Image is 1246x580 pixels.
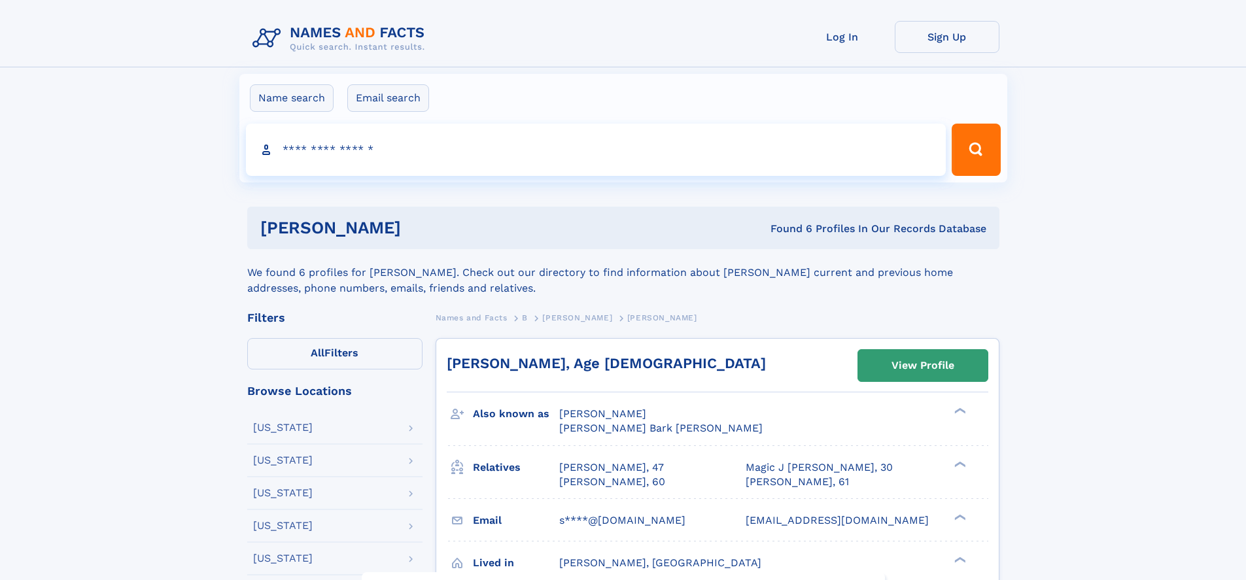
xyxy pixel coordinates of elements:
[542,309,612,326] a: [PERSON_NAME]
[436,309,508,326] a: Names and Facts
[253,488,313,498] div: [US_STATE]
[247,312,423,324] div: Filters
[559,422,763,434] span: [PERSON_NAME] Bark [PERSON_NAME]
[951,460,967,468] div: ❯
[246,124,946,176] input: search input
[522,309,528,326] a: B
[952,124,1000,176] button: Search Button
[559,460,664,475] a: [PERSON_NAME], 47
[311,347,324,359] span: All
[746,460,893,475] a: Magic J [PERSON_NAME], 30
[951,407,967,415] div: ❯
[951,555,967,564] div: ❯
[247,338,423,369] label: Filters
[473,403,559,425] h3: Also known as
[858,350,988,381] a: View Profile
[253,422,313,433] div: [US_STATE]
[790,21,895,53] a: Log In
[260,220,586,236] h1: [PERSON_NAME]
[473,456,559,479] h3: Relatives
[559,556,761,569] span: [PERSON_NAME], [GEOGRAPHIC_DATA]
[746,475,849,489] a: [PERSON_NAME], 61
[253,553,313,564] div: [US_STATE]
[447,355,766,371] a: [PERSON_NAME], Age [DEMOGRAPHIC_DATA]
[522,313,528,322] span: B
[559,407,646,420] span: [PERSON_NAME]
[627,313,697,322] span: [PERSON_NAME]
[253,455,313,466] div: [US_STATE]
[951,513,967,521] div: ❯
[247,249,999,296] div: We found 6 profiles for [PERSON_NAME]. Check out our directory to find information about [PERSON_...
[542,313,612,322] span: [PERSON_NAME]
[247,21,436,56] img: Logo Names and Facts
[473,509,559,532] h3: Email
[891,350,954,381] div: View Profile
[250,84,334,112] label: Name search
[253,520,313,531] div: [US_STATE]
[895,21,999,53] a: Sign Up
[247,385,423,397] div: Browse Locations
[585,222,986,236] div: Found 6 Profiles In Our Records Database
[559,475,665,489] a: [PERSON_NAME], 60
[746,514,929,526] span: [EMAIL_ADDRESS][DOMAIN_NAME]
[473,552,559,574] h3: Lived in
[347,84,429,112] label: Email search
